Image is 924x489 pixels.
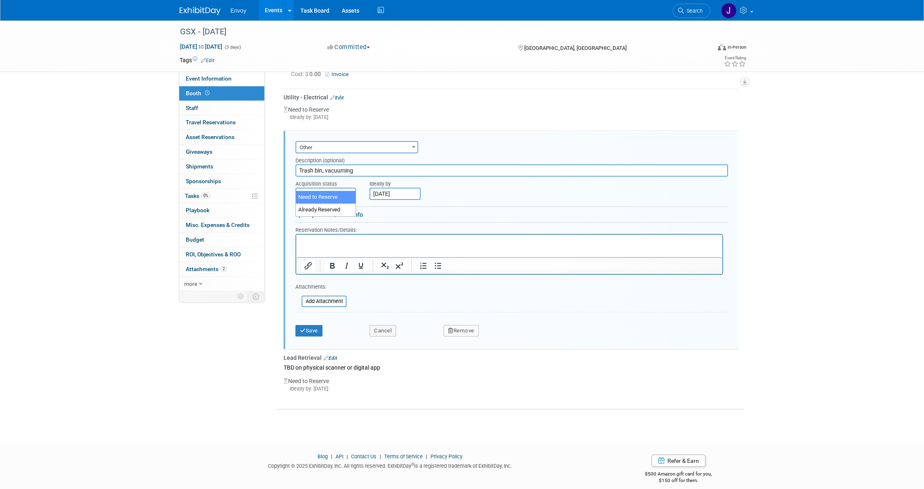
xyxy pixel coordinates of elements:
a: Booth [179,86,264,101]
iframe: Rich Text Area [296,235,722,257]
span: Booth not reserved yet [203,90,211,96]
td: Personalize Event Tab Strip [234,291,248,302]
div: Acquisition status [295,177,357,188]
a: Blog [318,453,328,460]
button: Italic [340,260,354,271]
button: Insert/edit link [301,260,315,271]
span: | [345,453,350,460]
a: Playbook [179,203,264,218]
div: Lead Retrieval [284,354,738,362]
a: Event Information [179,72,264,86]
button: Superscript [392,260,406,271]
div: Need to Reserve [284,101,738,128]
span: 0.00 [291,71,324,77]
img: Format-Inperson.png [718,44,726,50]
a: Specify Vendor/Order Info [295,211,363,218]
span: Misc. Expenses & Credits [186,222,250,228]
td: Toggle Event Tabs [248,291,265,302]
button: Save [295,325,322,336]
span: to [197,43,205,50]
button: Committed [325,43,373,52]
a: Privacy Policy [430,453,462,460]
div: GSX - [DATE] [177,25,698,39]
span: | [378,453,383,460]
span: Booth [186,90,211,96]
span: Event Information [186,75,232,82]
button: Remove [444,325,479,336]
span: Tasks [185,193,210,199]
span: Search [684,8,703,14]
span: [GEOGRAPHIC_DATA], [GEOGRAPHIC_DATA] [524,45,627,51]
span: Giveaways [186,148,212,155]
span: Staff [186,105,198,111]
sup: ® [411,462,414,467]
a: Search [673,4,710,18]
button: Bullet list [431,260,445,271]
a: API [336,453,343,460]
span: Budget [186,236,204,243]
span: Asset Reservations [186,134,234,140]
div: Ideally by: [DATE] [284,114,738,121]
div: Reservation Notes/Details: [295,226,723,234]
span: Need to Reserve [296,188,355,200]
a: Sponsorships [179,174,264,188]
div: Ideally by: [DATE] [284,385,738,393]
a: Shipments [179,159,264,174]
a: Edit [324,355,337,361]
div: TBD on physical scanner or digital app [284,362,738,373]
button: Subscript [378,260,392,271]
div: Description (optional) [295,153,728,164]
li: Need to Reserve [296,191,356,204]
span: [DATE] [DATE] [180,43,223,50]
img: ExhibitDay [180,7,221,15]
span: (3 days) [224,45,241,50]
div: Attachments: [295,283,347,293]
button: Cancel [370,325,396,336]
a: Contact Us [351,453,376,460]
span: | [329,453,334,460]
span: Playbook [186,207,210,213]
span: Travel Reservations [186,119,236,126]
a: Edit [201,58,214,63]
div: Utility - Electrical [284,93,738,101]
span: 2 [221,266,227,272]
li: Already Reserved [296,204,356,216]
span: Sponsorships [186,178,221,184]
div: $150 off for them. [613,477,745,484]
div: Ideally by [370,177,691,188]
a: Giveaways [179,145,264,159]
span: Need to Reserve [295,188,356,200]
span: Cost: $ [291,71,309,77]
span: Envoy [230,7,246,14]
a: Edit [330,95,344,101]
div: Event Rating [724,56,746,60]
img: Joanna Zerga [721,3,737,18]
div: $500 Amazon gift card for you, [613,465,745,484]
a: ROI, Objectives & ROO [179,247,264,262]
a: Invoice [325,71,352,77]
a: Misc. Expenses & Credits [179,218,264,232]
span: ROI, Objectives & ROO [186,251,241,258]
a: Refer & Earn [651,455,705,467]
a: Budget [179,233,264,247]
span: Attachments [186,266,227,272]
div: Event Format [662,43,746,55]
td: Tags [180,56,214,64]
span: more [184,280,197,287]
button: Underline [354,260,368,271]
a: Tasks0% [179,189,264,203]
span: Other [295,141,418,153]
a: Travel Reservations [179,115,264,130]
button: Bold [325,260,339,271]
div: Need to Reserve [284,373,738,399]
div: Copyright © 2025 ExhibitDay, Inc. All rights reserved. ExhibitDay is a registered trademark of Ex... [180,460,600,470]
span: | [424,453,429,460]
a: Staff [179,101,264,115]
a: Terms of Service [384,453,423,460]
span: 0% [201,193,210,199]
button: Numbered list [417,260,430,271]
span: Other [296,142,417,153]
div: In-Person [727,44,746,50]
span: Shipments [186,163,213,170]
